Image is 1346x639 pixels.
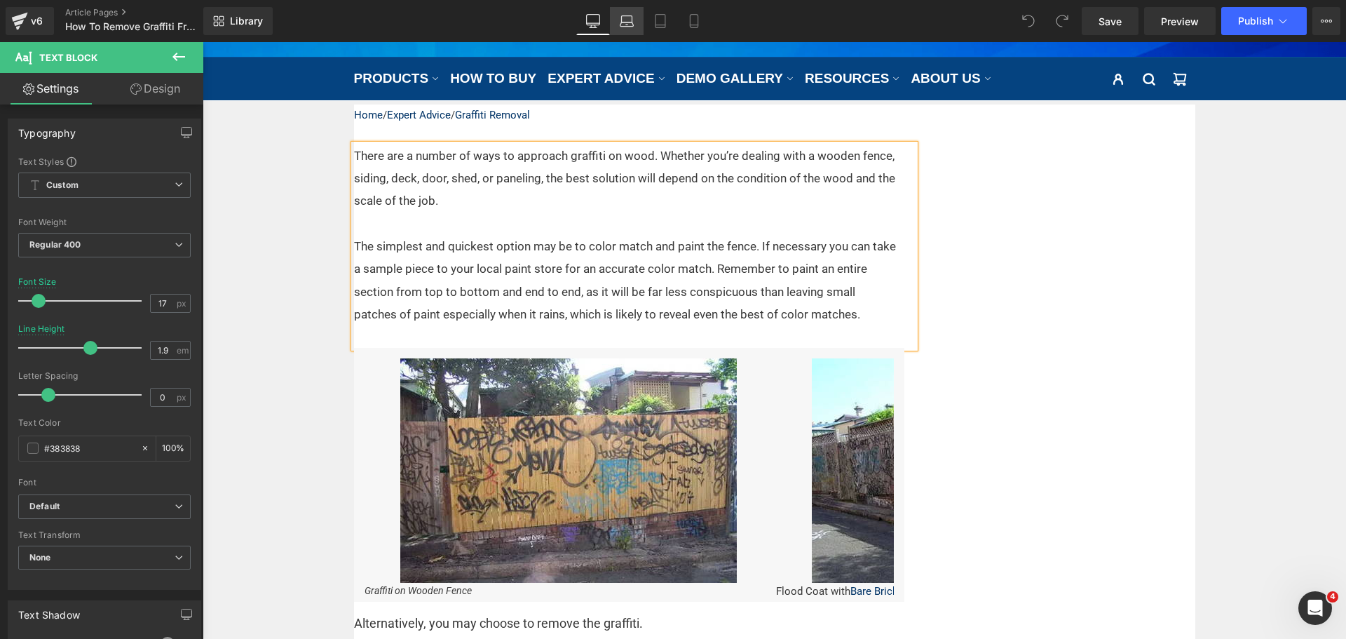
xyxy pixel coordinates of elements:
span: Library [230,15,263,27]
button: Redo [1048,7,1076,35]
p: Flood Coat with [573,541,982,558]
button: More [1312,7,1340,35]
a: RESOURCES [602,15,697,58]
a: HOW TO BUY [247,15,334,58]
a: DEMO GALLERY [474,15,591,58]
a: Desktop [576,7,610,35]
div: % [156,436,190,461]
b: Regular 400 [29,239,81,250]
span: PRODUCTS [151,29,226,46]
span: ABOUT US [708,29,777,46]
span: Preview [1161,14,1199,29]
a: Graffiti Removal [252,67,327,79]
a: Home [151,67,180,79]
i: Default [29,501,60,513]
a: ABOUT US [708,15,788,58]
span: Save [1099,14,1122,29]
span: RESOURCES [602,29,686,46]
span: 4 [1327,591,1338,603]
button: Undo [1014,7,1042,35]
span: DEMO GALLERY [474,29,580,46]
div: Text Styles [18,156,191,167]
button: Publish [1221,7,1307,35]
a: Log in [900,22,931,53]
span: Alternatively, you may choose to remove the graffiti. [151,574,440,588]
span: How To Remove Graffiti From A Wood Fence [65,21,200,32]
div: Typography [18,119,76,139]
a: EXPERT ADVICE [345,15,462,58]
div: Text Color [18,418,191,428]
p: The simplest and quickest option may be to color match and paint the fence. If necessary you can ... [151,193,695,283]
div: Letter Spacing [18,371,191,381]
p: / / [151,65,993,81]
span: Publish [1238,15,1273,27]
div: Font [18,478,191,487]
span: EXPERT ADVICE [345,29,451,46]
span: HOW TO BUY [247,29,334,46]
a: v6 [6,7,54,35]
iframe: Intercom live chat [1298,591,1332,625]
a: Preview [1144,7,1216,35]
div: Font Size [18,277,57,287]
a: Tablet [644,7,677,35]
b: Custom [46,180,79,191]
div: v6 [28,12,46,30]
span: em [177,346,189,355]
p: There are a number of ways to approach graffiti on wood. Whether you’re dealing with a wooden fen... [151,102,695,170]
div: Text Shadow [18,601,80,621]
a: Design [104,73,206,105]
div: Font Weight [18,217,191,227]
a: Article Pages [65,7,226,18]
a: Mobile [677,7,711,35]
a: Laptop [610,7,644,35]
a: New Library [203,7,273,35]
a: Expert Advice [184,67,248,79]
span: px [177,393,189,402]
a: Bare Brick, Stone & Masonry Graffiti Remover [648,543,859,556]
span: Text Block [39,52,97,63]
div: Text Transform [18,530,191,540]
b: None [29,552,51,563]
span: px [177,299,189,308]
input: Color [44,440,134,456]
div: Line Height [18,324,64,334]
a: PRODUCTS [151,15,237,58]
a: Cart [962,22,993,53]
a: Search [931,22,962,53]
i: Graffiti on Wooden Fence [162,543,269,554]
